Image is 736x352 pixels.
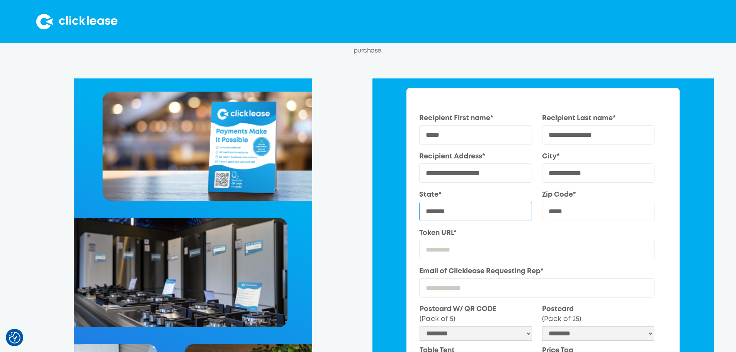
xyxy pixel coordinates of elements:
label: Recipient First name* [419,113,532,123]
label: Postcard [542,304,654,324]
label: State* [419,190,532,200]
label: Email of Clicklease Requesting Rep* [419,266,654,276]
img: Clicklease logo [36,14,117,29]
img: Revisit consent button [9,332,20,343]
button: Consent Preferences [9,332,20,343]
label: Token URL* [419,228,654,238]
label: City* [542,151,655,162]
label: Postcard W/ QR CODE [420,304,532,324]
label: Zip Code* [542,190,655,200]
label: Recipient Last name* [542,113,655,123]
label: Recipient Address* [419,151,532,162]
span: (Pack of 25) [542,316,581,322]
span: (Pack of 5) [420,316,455,322]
